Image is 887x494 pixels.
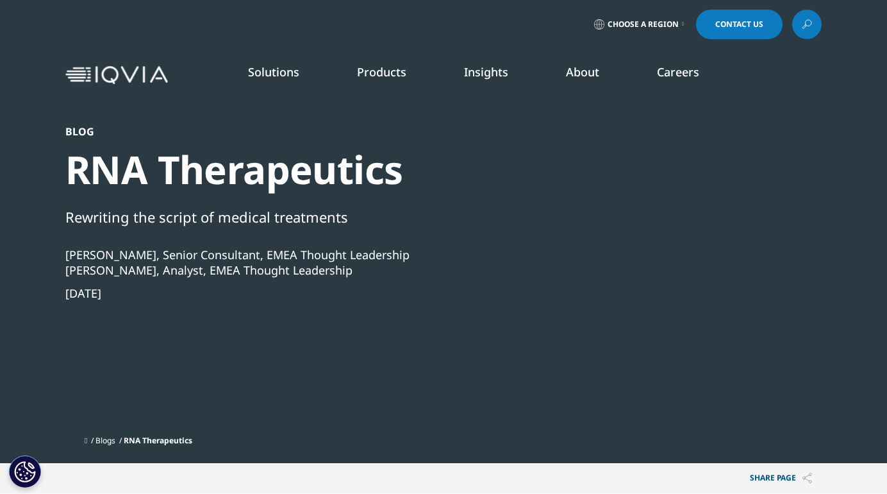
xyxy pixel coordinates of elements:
[65,285,752,301] div: [DATE]
[657,64,699,80] a: Careers
[65,66,168,85] img: IQVIA Healthcare Information Technology and Pharma Clinical Research Company
[566,64,599,80] a: About
[740,463,822,493] p: Share PAGE
[608,19,679,30] span: Choose a Region
[95,435,115,446] a: Blogs
[65,125,752,138] div: Blog
[802,473,812,484] img: Share PAGE
[9,456,41,488] button: Cookie 设置
[696,10,783,39] a: Contact Us
[173,45,822,105] nav: Primary
[464,64,508,80] a: Insights
[740,463,822,493] button: Share PAGEShare PAGE
[357,64,406,80] a: Products
[715,21,763,28] span: Contact Us
[248,64,299,80] a: Solutions
[65,262,752,278] div: [PERSON_NAME], Analyst, EMEA Thought Leadership
[65,206,752,228] div: Rewriting the script of medical treatments
[65,247,752,262] div: [PERSON_NAME], Senior Consultant, EMEA Thought Leadership
[65,146,752,194] div: RNA Therapeutics
[124,435,192,446] span: RNA Therapeutics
